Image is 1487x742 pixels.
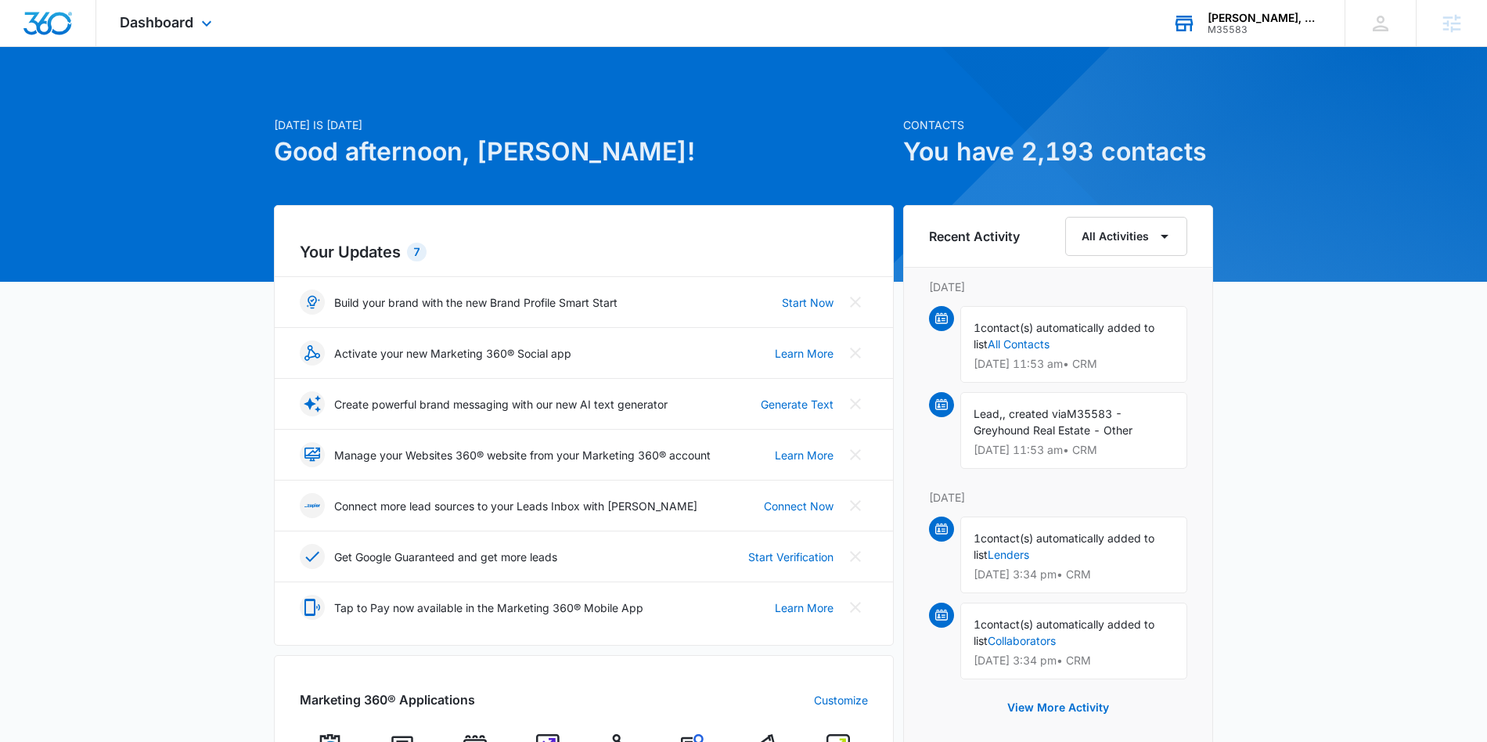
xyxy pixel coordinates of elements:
a: Collaborators [988,634,1056,647]
button: Close [843,290,868,315]
a: Learn More [775,447,834,463]
span: 1 [974,531,981,545]
a: All Contacts [988,337,1050,351]
button: Close [843,391,868,416]
h2: Your Updates [300,240,868,264]
h6: Recent Activity [929,227,1020,246]
span: contact(s) automatically added to list [974,531,1154,561]
div: account id [1208,24,1322,35]
p: Build your brand with the new Brand Profile Smart Start [334,294,617,311]
span: 1 [974,618,981,631]
p: Manage your Websites 360® website from your Marketing 360® account [334,447,711,463]
a: Lenders [988,548,1029,561]
a: Learn More [775,600,834,616]
button: Close [843,544,868,569]
button: All Activities [1065,217,1187,256]
h1: You have 2,193 contacts [903,133,1213,171]
h2: Marketing 360® Applications [300,690,475,709]
p: [DATE] is [DATE] [274,117,894,133]
span: 1 [974,321,981,334]
p: Get Google Guaranteed and get more leads [334,549,557,565]
button: Close [843,493,868,518]
button: Close [843,595,868,620]
p: [DATE] 11:53 am • CRM [974,445,1174,456]
p: [DATE] [929,489,1187,506]
span: contact(s) automatically added to list [974,321,1154,351]
span: Lead, [974,407,1003,420]
h1: Good afternoon, [PERSON_NAME]! [274,133,894,171]
a: Generate Text [761,396,834,412]
span: , created via [1003,407,1067,420]
p: Contacts [903,117,1213,133]
a: Learn More [775,345,834,362]
div: 7 [407,243,427,261]
p: [DATE] 11:53 am • CRM [974,358,1174,369]
p: Tap to Pay now available in the Marketing 360® Mobile App [334,600,643,616]
button: Close [843,442,868,467]
span: contact(s) automatically added to list [974,618,1154,647]
span: Dashboard [120,14,193,31]
p: Create powerful brand messaging with our new AI text generator [334,396,668,412]
a: Connect Now [764,498,834,514]
div: account name [1208,12,1322,24]
p: [DATE] [929,279,1187,295]
p: Activate your new Marketing 360® Social app [334,345,571,362]
p: [DATE] 3:34 pm • CRM [974,569,1174,580]
p: Connect more lead sources to your Leads Inbox with [PERSON_NAME] [334,498,697,514]
a: Customize [814,692,868,708]
p: [DATE] 3:34 pm • CRM [974,655,1174,666]
a: Start Verification [748,549,834,565]
button: View More Activity [992,689,1125,726]
button: Close [843,340,868,366]
a: Start Now [782,294,834,311]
